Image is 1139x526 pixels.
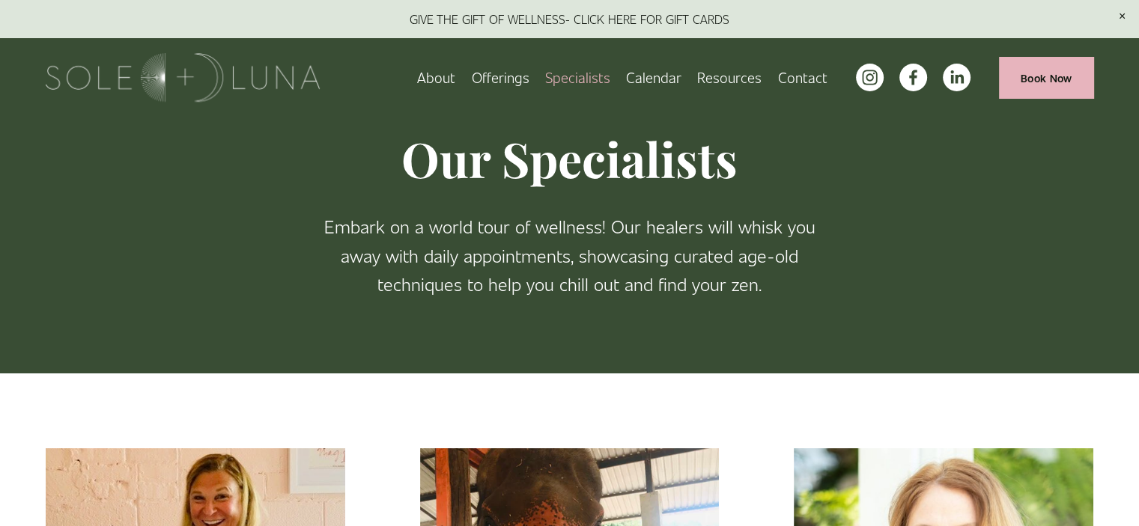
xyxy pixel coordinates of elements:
[46,53,321,102] img: Sole + Luna
[308,212,832,298] p: Embark on a world tour of wellness! Our healers will whisk you away with daily appointments, show...
[545,64,610,91] a: Specialists
[417,64,455,91] a: About
[778,64,827,91] a: Contact
[697,66,762,89] span: Resources
[999,57,1093,98] a: Book Now
[856,64,884,91] a: instagram-unauth
[471,66,529,89] span: Offerings
[626,64,681,91] a: Calendar
[943,64,971,91] a: LinkedIn
[899,64,927,91] a: facebook-unauth
[471,64,529,91] a: folder dropdown
[697,64,762,91] a: folder dropdown
[308,129,832,189] h1: Our Specialists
